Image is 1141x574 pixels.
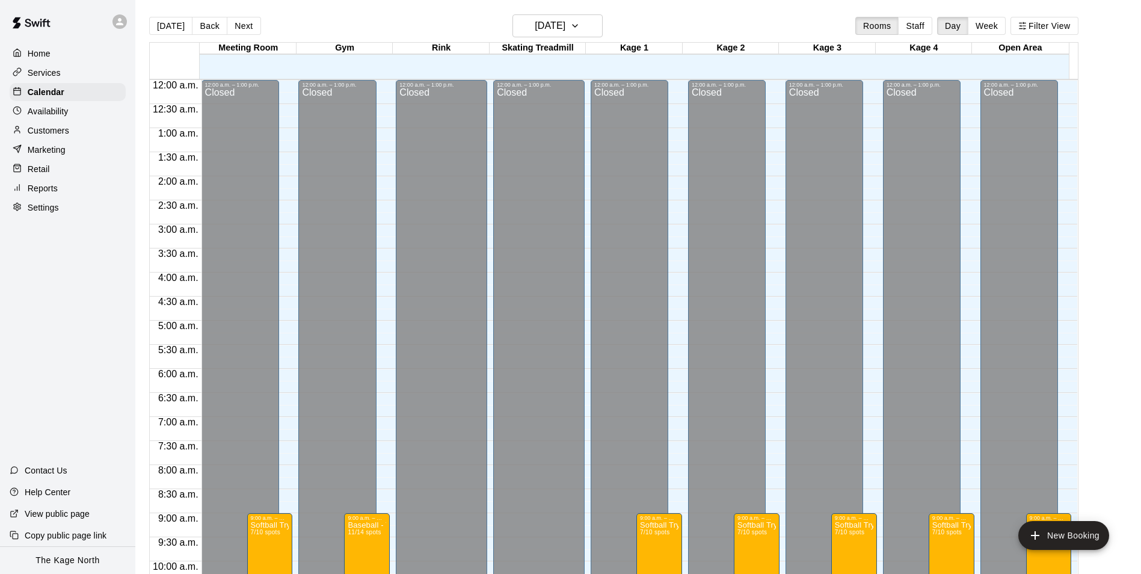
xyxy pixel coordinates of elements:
p: Help Center [25,486,70,498]
span: 7/10 spots filled [640,529,669,535]
span: 11/14 spots filled [348,529,381,535]
p: Home [28,48,51,60]
p: Retail [28,163,50,175]
div: Kage 1 [586,43,682,54]
span: 7/10 spots filled [932,529,962,535]
div: 12:00 a.m. – 1:00 p.m. [887,82,957,88]
div: 12:00 a.m. – 1:00 p.m. [692,82,762,88]
span: 7:30 a.m. [155,441,201,451]
span: 2:00 a.m. [155,176,201,187]
span: 3:00 a.m. [155,224,201,235]
span: 5:30 a.m. [155,345,201,355]
p: Marketing [28,144,66,156]
div: 9:00 a.m. – 3:00 p.m. [251,515,289,521]
a: Settings [10,199,126,217]
button: [DATE] [149,17,192,35]
p: Services [28,67,61,79]
div: Kage 4 [876,43,972,54]
div: 12:00 a.m. – 1:00 p.m. [984,82,1054,88]
a: Services [10,64,126,82]
button: Week [968,17,1006,35]
a: Customers [10,122,126,140]
div: Skating Treadmill [490,43,586,54]
span: 10:00 a.m. [150,561,201,572]
div: Gym [297,43,393,54]
button: Filter View [1010,17,1078,35]
span: 12:00 a.m. [150,80,201,90]
a: Calendar [10,83,126,101]
p: View public page [25,508,90,520]
button: Back [192,17,227,35]
div: 12:00 a.m. – 1:00 p.m. [205,82,275,88]
span: 7/10 spots filled [251,529,280,535]
p: Availability [28,105,69,117]
div: 9:00 a.m. – 3:00 p.m. [737,515,776,521]
button: Staff [898,17,932,35]
div: 12:00 a.m. – 1:00 p.m. [302,82,372,88]
div: Open Area [972,43,1068,54]
p: Calendar [28,86,64,98]
div: Rink [393,43,489,54]
p: Settings [28,202,59,214]
p: Contact Us [25,464,67,477]
p: Copy public page link [25,529,106,542]
span: 7:00 a.m. [155,417,201,427]
span: 12:30 a.m. [150,104,201,114]
span: 3:30 a.m. [155,248,201,259]
p: Customers [28,125,69,137]
span: 1:00 a.m. [155,128,201,138]
div: Kage 3 [779,43,875,54]
div: 9:00 a.m. – 3:00 p.m. [348,515,386,521]
button: Day [937,17,968,35]
span: 4:00 a.m. [155,273,201,283]
div: 9:00 a.m. – 3:00 p.m. [1030,515,1068,521]
div: 9:00 a.m. – 3:00 p.m. [932,515,971,521]
div: 12:00 a.m. – 1:00 p.m. [399,82,484,88]
div: 12:00 a.m. – 1:00 p.m. [789,82,860,88]
div: 12:00 a.m. – 1:00 p.m. [497,82,581,88]
span: 2:30 a.m. [155,200,201,211]
div: Meeting Room [200,43,296,54]
button: Next [227,17,260,35]
button: [DATE] [512,14,603,37]
span: 8:00 a.m. [155,465,201,475]
div: 9:00 a.m. – 3:00 p.m. [835,515,873,521]
p: The Kage North [35,554,100,567]
a: Retail [10,160,126,178]
span: 8:30 a.m. [155,489,201,499]
a: Availability [10,102,126,120]
p: Reports [28,182,58,194]
span: 6:00 a.m. [155,369,201,379]
a: Reports [10,179,126,197]
span: 7/10 spots filled [737,529,767,535]
button: Rooms [855,17,899,35]
button: add [1018,521,1109,550]
span: 7/10 spots filled [835,529,864,535]
span: 1:30 a.m. [155,152,201,162]
span: 9:30 a.m. [155,537,201,548]
div: 12:00 a.m. – 1:00 p.m. [594,82,665,88]
div: 9:00 a.m. – 3:00 p.m. [640,515,678,521]
span: 9:00 a.m. [155,513,201,523]
span: 5:00 a.m. [155,321,201,331]
h6: [DATE] [535,17,565,34]
div: Kage 2 [683,43,779,54]
a: Home [10,45,126,63]
a: Marketing [10,141,126,159]
span: 4:30 a.m. [155,297,201,307]
span: 6:30 a.m. [155,393,201,403]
